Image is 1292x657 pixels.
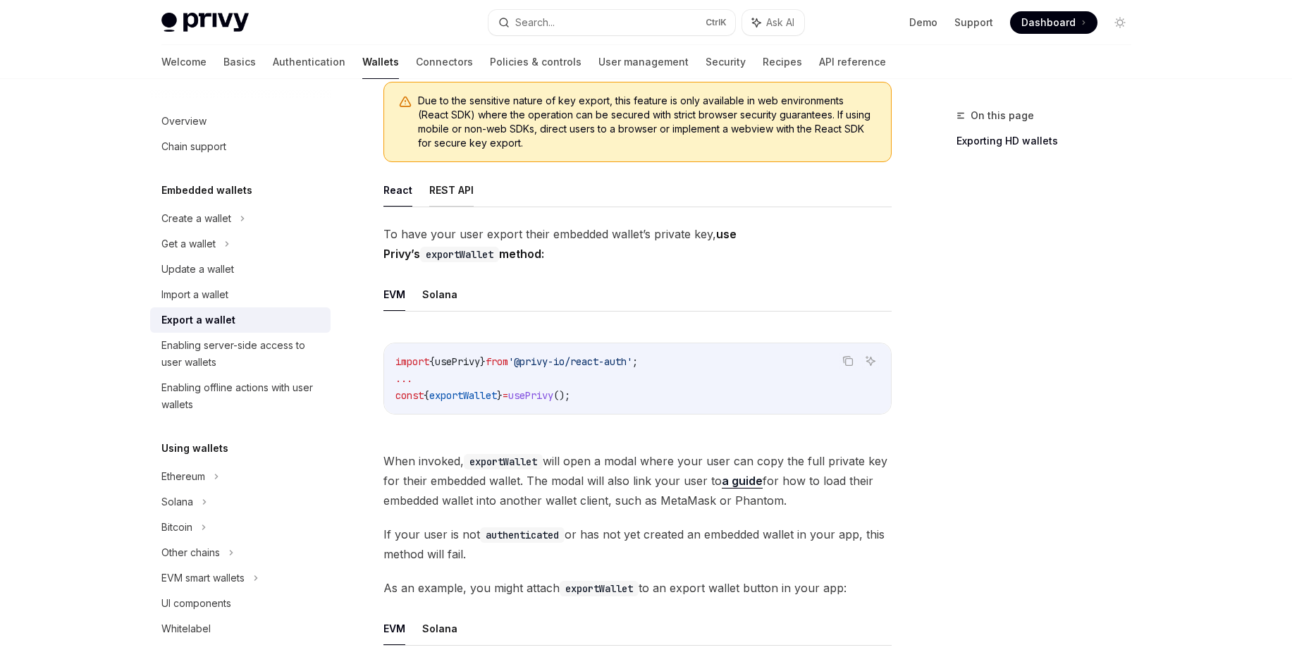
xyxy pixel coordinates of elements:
a: API reference [819,45,886,79]
span: As an example, you might attach to an export wallet button in your app: [383,578,892,598]
div: Enabling server-side access to user wallets [161,337,322,371]
a: Overview [150,109,331,134]
span: const [395,389,424,402]
code: exportWallet [420,247,499,262]
code: authenticated [480,527,565,543]
div: Update a wallet [161,261,234,278]
a: Welcome [161,45,207,79]
a: Policies & controls [490,45,582,79]
span: If your user is not or has not yet created an embedded wallet in your app, this method will fail. [383,524,892,564]
div: Solana [161,493,193,510]
span: usePrivy [435,355,480,368]
a: Recipes [763,45,802,79]
span: Ctrl K [706,17,727,28]
button: React [383,173,412,207]
a: Wallets [362,45,399,79]
span: Dashboard [1021,16,1076,30]
span: = [503,389,508,402]
span: ; [632,355,638,368]
span: When invoked, will open a modal where your user can copy the full private key for their embedded ... [383,451,892,510]
span: { [429,355,435,368]
span: To have your user export their embedded wallet’s private key, [383,224,892,264]
button: Search...CtrlK [488,10,735,35]
div: Enabling offline actions with user wallets [161,379,322,413]
span: import [395,355,429,368]
h5: Using wallets [161,440,228,457]
a: Chain support [150,134,331,159]
button: Copy the contents from the code block [839,352,857,370]
a: Support [954,16,993,30]
a: Connectors [416,45,473,79]
div: Import a wallet [161,286,228,303]
a: Basics [223,45,256,79]
code: exportWallet [464,454,543,469]
span: On this page [971,107,1034,124]
a: UI components [150,591,331,616]
span: ... [395,372,412,385]
button: Solana [422,278,457,311]
span: usePrivy [508,389,553,402]
div: Other chains [161,544,220,561]
a: Whitelabel [150,616,331,641]
a: Update a wallet [150,257,331,282]
svg: Warning [398,95,412,109]
div: EVM smart wallets [161,570,245,587]
span: exportWallet [429,389,497,402]
div: UI components [161,595,231,612]
button: Ask AI [861,352,880,370]
a: User management [598,45,689,79]
button: REST API [429,173,474,207]
button: Solana [422,612,457,645]
a: Exporting HD wallets [956,130,1143,152]
button: EVM [383,278,405,311]
span: Ask AI [766,16,794,30]
button: EVM [383,612,405,645]
a: Authentication [273,45,345,79]
button: Ask AI [742,10,804,35]
a: Import a wallet [150,282,331,307]
div: Overview [161,113,207,130]
div: Get a wallet [161,235,216,252]
div: Bitcoin [161,519,192,536]
button: Toggle dark mode [1109,11,1131,34]
div: Export a wallet [161,312,235,328]
img: light logo [161,13,249,32]
a: a guide [722,474,763,489]
div: Search... [515,14,555,31]
span: } [480,355,486,368]
a: Enabling server-side access to user wallets [150,333,331,375]
span: Due to the sensitive nature of key export, this feature is only available in web environments (Re... [418,94,877,150]
span: { [424,389,429,402]
a: Dashboard [1010,11,1097,34]
span: '@privy-io/react-auth' [508,355,632,368]
a: Demo [909,16,937,30]
div: Chain support [161,138,226,155]
h5: Embedded wallets [161,182,252,199]
div: Ethereum [161,468,205,485]
span: from [486,355,508,368]
code: exportWallet [560,581,639,596]
div: Create a wallet [161,210,231,227]
div: Whitelabel [161,620,211,637]
a: Security [706,45,746,79]
a: Enabling offline actions with user wallets [150,375,331,417]
span: (); [553,389,570,402]
a: Export a wallet [150,307,331,333]
span: } [497,389,503,402]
